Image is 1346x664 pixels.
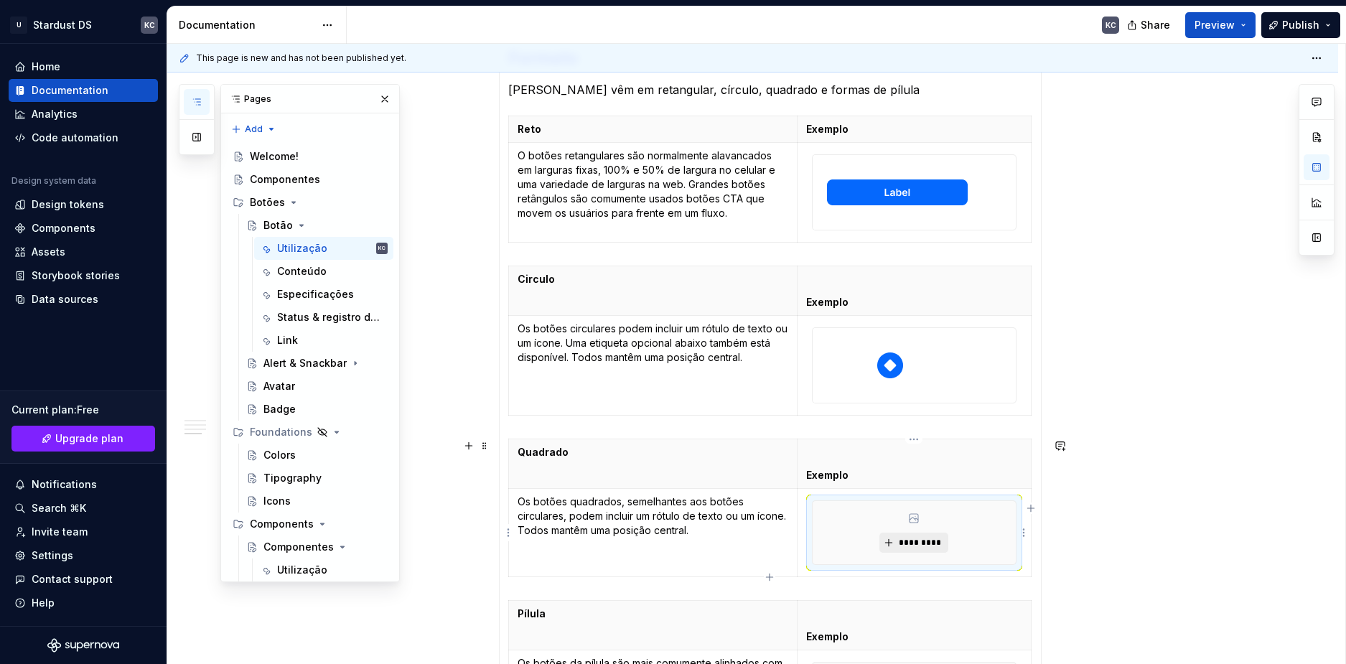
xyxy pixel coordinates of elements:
div: Componentes [250,172,320,187]
div: Utilização [277,241,327,256]
a: Settings [9,544,158,567]
div: Code automation [32,131,118,145]
div: KC [1106,19,1116,31]
a: UtilizaçãoKC [254,237,393,260]
a: Tipography [240,467,393,490]
div: Colors [263,448,296,462]
div: Documentation [32,83,108,98]
div: Botões [227,191,393,214]
p: O botões retangulares são normalmente alavancados em larguras fixas, 100% e 50% de largura no cel... [518,149,788,220]
p: Os botões circulares podem incluir um rótulo de texto ou um ícone. Uma etiqueta opcional abaixo t... [518,322,788,365]
span: Preview [1195,18,1235,32]
div: Welcome! [250,149,299,164]
button: Share [1120,12,1179,38]
a: Especificações [254,283,393,306]
button: Help [9,591,158,614]
a: Componentes [240,536,393,558]
a: Components [9,217,158,240]
img: 37997133-8757-4225-8264-6c6b3a9749a0.png [813,155,968,230]
div: Components [32,221,95,235]
div: U [10,17,27,34]
strong: Reto [518,123,541,135]
button: Search ⌘K [9,497,158,520]
span: Share [1141,18,1170,32]
p: [PERSON_NAME] vêm em retangular, círculo, quadrado e formas de pílula [508,81,1032,98]
strong: Exemplo [806,296,849,308]
a: Design tokens [9,193,158,216]
div: Notifications [32,477,97,492]
div: Design system data [11,175,96,187]
div: Design tokens [32,197,104,212]
p: Os botões quadrados, semelhantes aos botões circulares, podem incluir um rótulo de texto ou um íc... [518,495,788,538]
strong: Exemplo [806,469,849,481]
a: Status & registro de alterações [254,306,393,329]
div: Alert & Snackbar [263,356,347,370]
a: Analytics [9,103,158,126]
div: Current plan : Free [11,403,155,417]
div: Invite team [32,525,88,539]
span: This page is new and has not been published yet. [196,52,406,64]
a: Colors [240,444,393,467]
div: Componentes [263,540,334,554]
a: Alert & Snackbar [240,352,393,375]
a: Home [9,55,158,78]
a: Badge [240,398,393,421]
div: Especificações [277,287,354,301]
a: Invite team [9,520,158,543]
strong: Pílula [518,607,546,619]
div: Avatar [263,379,295,393]
div: Badge [263,402,296,416]
div: Botão [263,218,293,233]
span: Upgrade plan [55,431,123,446]
div: Status & registro de alterações [277,310,385,324]
span: Publish [1282,18,1319,32]
div: Search ⌘K [32,501,86,515]
div: Components [227,513,393,536]
a: Link [254,329,393,352]
span: Add [245,123,263,135]
a: Botão [240,214,393,237]
div: Tipography [263,471,322,485]
div: Components [250,517,314,531]
strong: Exemplo [806,123,849,135]
div: Settings [32,548,73,563]
div: Assets [32,245,65,259]
a: Code automation [9,126,158,149]
a: Utilização [254,558,393,581]
a: Upgrade plan [11,426,155,452]
a: Storybook stories [9,264,158,287]
img: f1cadaa5-86a9-4c25-9461-a57b58e72449.png [813,328,968,403]
div: Icons [263,494,291,508]
div: Analytics [32,107,78,121]
a: Assets [9,240,158,263]
a: Welcome! [227,145,393,168]
a: Data sources [9,288,158,311]
div: Link [277,333,298,347]
div: KC [378,241,385,256]
button: UStardust DSKC [3,9,164,40]
div: KC [144,19,155,31]
a: Icons [240,490,393,513]
div: Contact support [32,572,113,586]
button: Contact support [9,568,158,591]
svg: Supernova Logo [47,638,119,653]
div: Help [32,596,55,610]
button: Add [227,119,281,139]
div: Pages [221,85,399,113]
button: Publish [1261,12,1340,38]
div: Data sources [32,292,98,307]
div: Documentation [179,18,314,32]
div: Botões [250,195,285,210]
div: Foundations [250,425,312,439]
strong: Circulo [518,273,555,285]
div: Conteúdo [277,264,327,279]
div: Foundations [227,421,393,444]
div: Stardust DS [33,18,92,32]
a: Documentation [9,79,158,102]
strong: Exemplo [806,630,849,642]
div: Utilização [277,563,327,577]
a: Avatar [240,375,393,398]
a: Conteúdo [254,260,393,283]
div: Storybook stories [32,268,120,283]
